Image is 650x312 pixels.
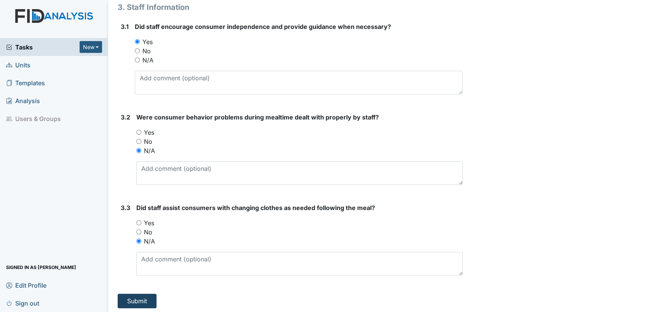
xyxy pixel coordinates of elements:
[136,204,375,212] span: Did staff assist consumers with changing clothes as needed following the meal?
[144,137,152,146] label: No
[118,294,157,308] button: Submit
[144,218,154,228] label: Yes
[121,113,130,122] label: 3.2
[6,43,80,52] a: Tasks
[6,261,76,273] span: Signed in as [PERSON_NAME]
[135,48,140,53] input: No
[135,39,140,44] input: Yes
[136,229,141,234] input: No
[6,59,30,71] span: Units
[6,95,40,107] span: Analysis
[80,41,102,53] button: New
[6,297,39,309] span: Sign out
[135,23,391,30] span: Did staff encourage consumer independence and provide guidance when necessary?
[6,279,46,291] span: Edit Profile
[144,228,152,237] label: No
[6,77,45,89] span: Templates
[136,130,141,135] input: Yes
[121,22,129,31] label: 3.1
[121,203,130,212] label: 3.3
[136,239,141,244] input: N/A
[136,220,141,225] input: Yes
[136,139,141,144] input: No
[135,57,140,62] input: N/A
[136,148,141,153] input: N/A
[136,113,379,121] span: Were consumer behavior problems during mealtime dealt with properly by staff?
[144,237,155,246] label: N/A
[144,128,154,137] label: Yes
[142,37,153,46] label: Yes
[142,56,153,65] label: N/A
[118,2,463,13] h1: 3. Staff Information
[144,146,155,155] label: N/A
[142,46,151,56] label: No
